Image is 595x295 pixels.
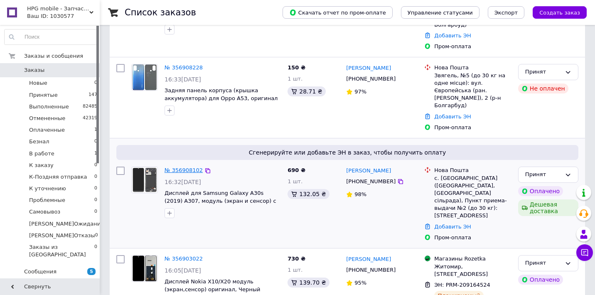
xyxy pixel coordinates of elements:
span: К-Поздняя отправка [29,173,87,181]
span: ЭН: PRM-209164524 [434,282,490,288]
a: Создать заказ [524,9,587,15]
a: [PERSON_NAME] [346,64,391,72]
div: с. [GEOGRAPHIC_DATA] ([GEOGRAPHIC_DATA], [GEOGRAPHIC_DATA] сільрада), Пункт приема-выдачи №2 (до ... [434,175,511,220]
button: Скачать отчет по пром-оплате [283,6,393,19]
a: Фото товару [131,255,158,282]
div: Звягель, №5 (до 30 кг на одне місце): вул. Європейська (ран. [PERSON_NAME]), 2 (р-н Болгарбуд) [434,72,511,110]
span: [PHONE_NUMBER] [346,76,396,82]
span: Безнал [29,138,49,145]
span: 0 [94,197,97,204]
span: 1 [94,150,97,157]
span: Принятые [29,91,58,99]
div: Пром-оплата [434,124,511,131]
h1: Список заказов [125,7,196,17]
div: Дешевая доставка [518,199,578,216]
span: Управление статусами [408,10,473,16]
a: Дисплей Nokia X10/X20 модуль (экран,сенсор) оригинал, Черный [165,278,260,293]
span: 0 [95,232,98,239]
div: Пром-оплата [434,43,511,50]
a: Фото товару [131,64,158,91]
span: Самовывоз [29,208,60,216]
span: Задняя панель корпуса (крышка аккумулятора) для Oppo A53, оригинал Синий [165,87,278,109]
span: В работе [29,150,54,157]
span: HPG mobile - Запчасти, комплектующие и аксессуары для смартфонов и планшетов [27,5,89,12]
div: Нова Пошта [434,167,511,174]
a: № 356908228 [165,64,203,71]
div: Принят [525,259,561,268]
a: Добавить ЭН [434,113,471,120]
div: Принят [525,170,561,179]
span: К уточнению [29,185,66,192]
span: 16:05[DATE] [165,267,201,274]
a: № 356908102 [165,167,203,173]
a: Фото товару [131,167,158,193]
button: Создать заказ [533,6,587,19]
span: 0 [94,185,97,192]
a: [PERSON_NAME] [346,167,391,175]
span: 98% [354,191,366,197]
div: Житомир, [STREET_ADDRESS] [434,263,511,278]
div: Не оплачен [518,84,568,93]
span: [PERSON_NAME]Отказы [29,232,95,239]
span: 147 [89,91,97,99]
span: 150 ₴ [288,64,305,71]
span: Создать заказ [539,10,580,16]
div: 139.70 ₴ [288,278,329,288]
img: Фото товару [132,167,157,193]
span: Сообщения [24,268,57,275]
span: 730 ₴ [288,256,305,262]
a: Дисплей для Samsung Galaxy A30s (2019) A307, модуль (экран и сенсор) с рамкой - передней панелью,... [165,190,276,211]
span: 0 [94,173,97,181]
a: Добавить ЭН [434,224,471,230]
span: 1 шт. [288,178,302,184]
div: Нова Пошта [434,64,511,71]
a: № 356903022 [165,256,203,262]
div: Оплачено [518,275,563,285]
span: Сгенерируйте или добавьте ЭН в заказ, чтобы получить оплату [120,148,575,157]
input: Поиск [5,29,98,44]
span: Экспорт [494,10,518,16]
img: Фото товару [132,256,157,281]
div: Оплачено [518,186,563,196]
span: 1 [94,126,97,134]
div: Магазины Rozetka [434,255,511,263]
span: Заказы [24,66,44,74]
span: [PHONE_NUMBER] [346,178,396,184]
button: Управление статусами [401,6,479,19]
span: Скачать отчет по пром-оплате [289,9,386,16]
span: 0 [94,162,97,169]
span: К заказу [29,162,54,169]
div: 28.71 ₴ [288,86,325,96]
button: Чат с покупателем [576,244,593,261]
span: Оплаченные [29,126,65,134]
span: Заказы и сообщения [24,52,83,60]
span: Отмененные [29,115,65,122]
span: 82485 [83,103,97,111]
span: 5 [87,268,96,275]
span: [PHONE_NUMBER] [346,267,396,273]
span: 1 шт. [288,267,302,273]
span: Выполненные [29,103,69,111]
span: Новые [29,79,47,87]
span: 95% [354,280,366,286]
img: Фото товару [132,64,157,90]
div: 132.05 ₴ [288,189,329,199]
span: 0 [94,138,97,145]
span: [PERSON_NAME]Ожидание [29,220,104,228]
div: Принят [525,68,561,76]
button: Экспорт [488,6,524,19]
div: Пром-оплата [434,234,511,241]
span: 42319 [83,115,97,122]
span: 0 [94,79,97,87]
a: [PERSON_NAME] [346,256,391,263]
span: Проблемные [29,197,65,204]
span: Заказы из [GEOGRAPHIC_DATA] [29,243,94,258]
span: 0 [94,208,97,216]
span: 0 [94,243,97,258]
span: 16:33[DATE] [165,76,201,83]
span: 97% [354,88,366,95]
a: Добавить ЭН [434,32,471,39]
span: 690 ₴ [288,167,305,173]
